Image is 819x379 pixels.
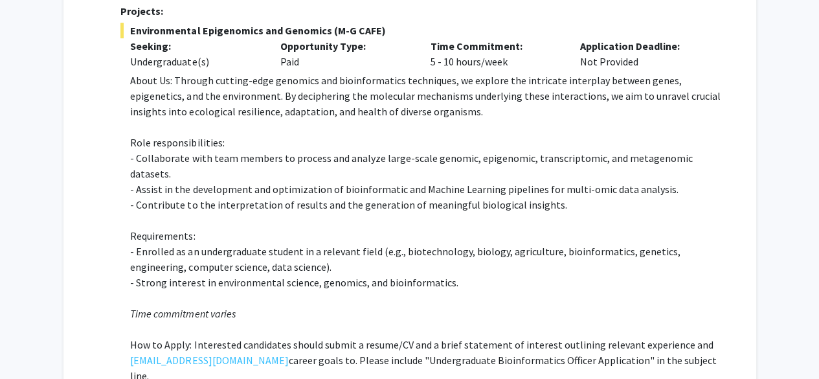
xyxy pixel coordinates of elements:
[130,150,730,181] p: - Collaborate with team members to process and analyze large-scale genomic, epigenomic, transcrip...
[280,38,411,54] p: Opportunity Type:
[271,38,421,69] div: Paid
[570,38,721,69] div: Not Provided
[430,38,561,54] p: Time Commitment:
[10,321,55,369] iframe: Chat
[130,54,261,69] div: Undergraduate(s)
[130,73,730,119] p: About Us: Through cutting-edge genomics and bioinformatics techniques, we explore the intricate i...
[580,38,711,54] p: Application Deadline:
[130,197,730,212] p: - Contribute to the interpretation of results and the generation of meaningful biological insights.
[130,244,730,275] p: - Enrolled as an undergraduate student in a relevant field (e.g., biotechnology, biology, agricul...
[130,228,730,244] p: Requirements:
[420,38,570,69] div: 5 - 10 hours/week
[130,135,730,150] p: Role responsibilities:
[130,275,730,290] p: - Strong interest in environmental science, genomics, and bioinformatics.
[120,23,730,38] span: Environmental Epigenomics and Genomics (M-G CAFE)
[130,38,261,54] p: Seeking:
[130,307,235,320] em: Time commitment varies
[130,352,288,368] a: [EMAIL_ADDRESS][DOMAIN_NAME]
[120,5,163,17] strong: Projects:
[130,181,730,197] p: - Assist in the development and optimization of bioinformatic and Machine Learning pipelines for ...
